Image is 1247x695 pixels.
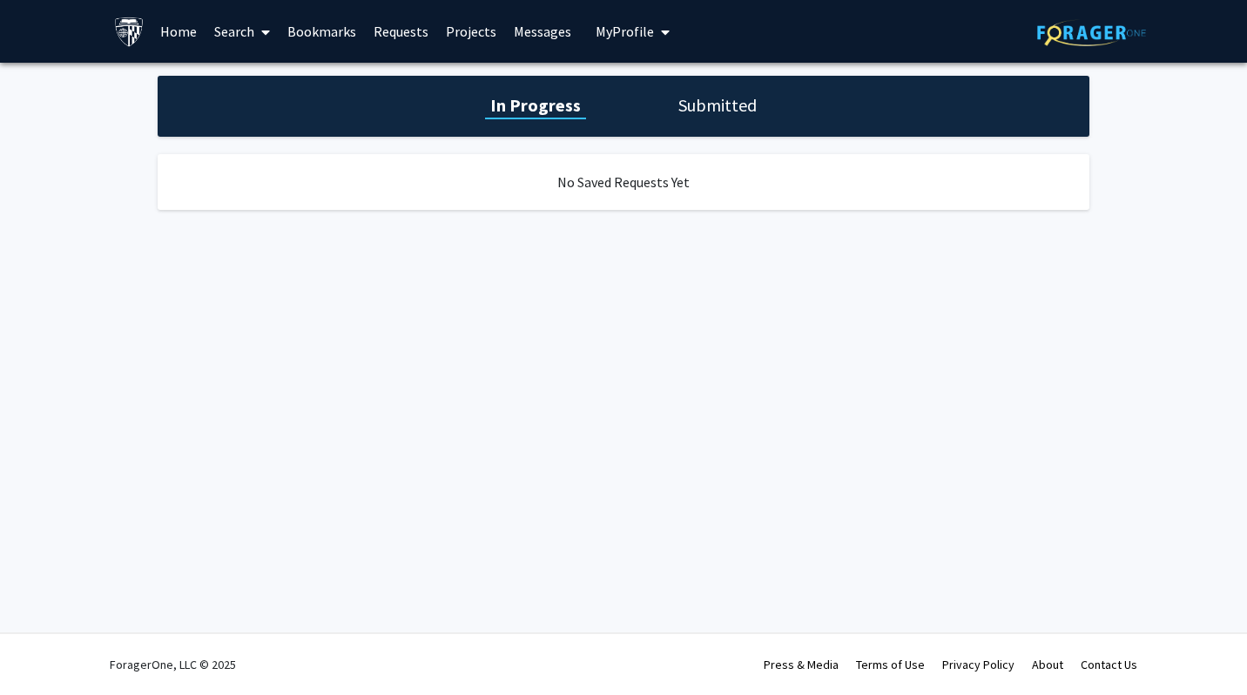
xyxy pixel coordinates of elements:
[942,657,1014,672] a: Privacy Policy
[365,1,437,62] a: Requests
[764,657,839,672] a: Press & Media
[505,1,580,62] a: Messages
[1032,657,1063,672] a: About
[152,1,206,62] a: Home
[279,1,365,62] a: Bookmarks
[114,17,145,47] img: Johns Hopkins University Logo
[673,93,762,118] h1: Submitted
[13,617,74,682] iframe: Chat
[110,634,236,695] div: ForagerOne, LLC © 2025
[856,657,925,672] a: Terms of Use
[485,93,586,118] h1: In Progress
[596,23,654,40] span: My Profile
[1081,657,1137,672] a: Contact Us
[158,154,1089,210] div: No Saved Requests Yet
[206,1,279,62] a: Search
[1037,19,1146,46] img: ForagerOne Logo
[437,1,505,62] a: Projects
